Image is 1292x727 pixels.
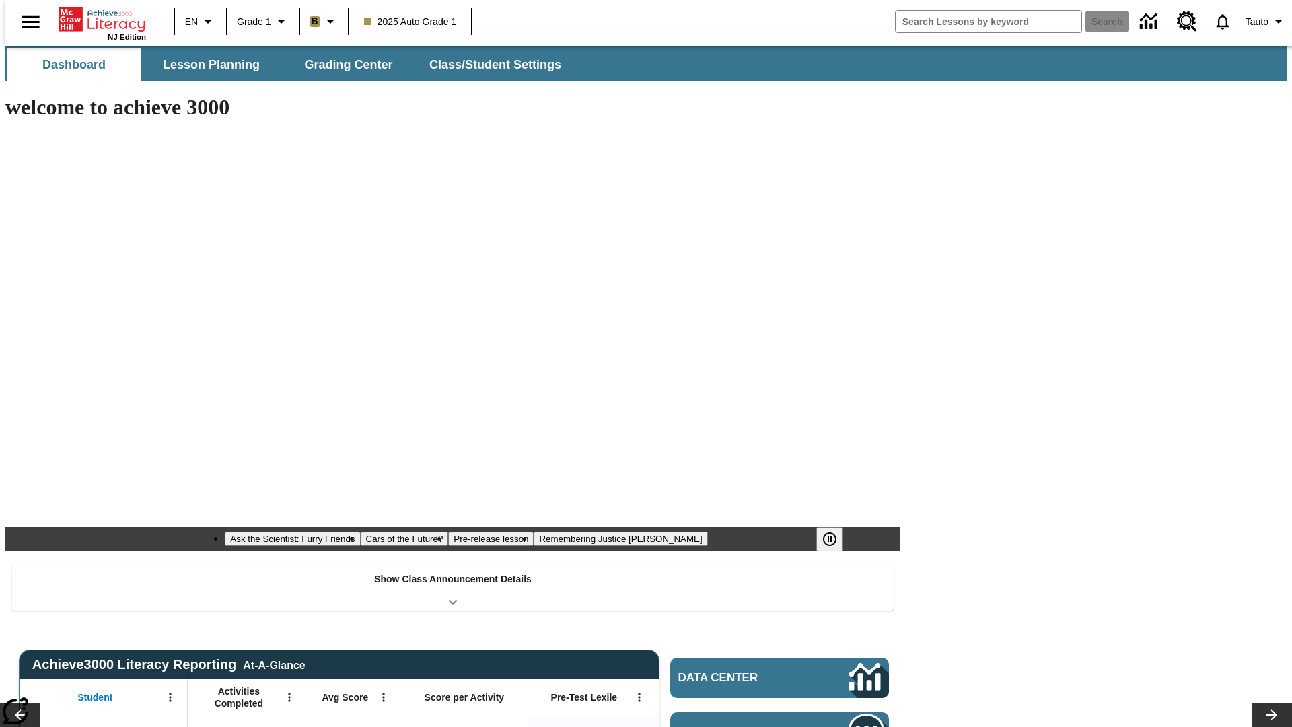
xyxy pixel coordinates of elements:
[816,527,843,551] button: Pause
[32,657,306,672] span: Achieve3000 Literacy Reporting
[1240,9,1292,34] button: Profile/Settings
[534,532,707,546] button: Slide 4 Remembering Justice O'Connor
[77,691,112,703] span: Student
[243,657,305,672] div: At-A-Glance
[448,532,534,546] button: Slide 3 Pre-release lesson
[279,687,299,707] button: Open Menu
[194,685,283,709] span: Activities Completed
[304,9,344,34] button: Boost Class color is light brown. Change class color
[7,48,141,81] button: Dashboard
[816,527,857,551] div: Pause
[5,46,1287,81] div: SubNavbar
[551,691,618,703] span: Pre-Test Lexile
[364,15,457,29] span: 2025 Auto Grade 1
[225,532,360,546] button: Slide 1 Ask the Scientist: Furry Friends
[144,48,279,81] button: Lesson Planning
[281,48,416,81] button: Grading Center
[108,33,146,41] span: NJ Edition
[629,687,649,707] button: Open Menu
[5,48,573,81] div: SubNavbar
[59,6,146,33] a: Home
[361,532,449,546] button: Slide 2 Cars of the Future?
[231,9,295,34] button: Grade: Grade 1, Select a grade
[179,9,222,34] button: Language: EN, Select a language
[312,13,318,30] span: B
[185,15,198,29] span: EN
[1205,4,1240,39] a: Notifications
[670,658,889,698] a: Data Center
[59,5,146,41] div: Home
[237,15,271,29] span: Grade 1
[5,95,900,120] h1: welcome to achieve 3000
[160,687,180,707] button: Open Menu
[678,671,804,685] span: Data Center
[1246,15,1268,29] span: Tauto
[374,572,532,586] p: Show Class Announcement Details
[1252,703,1292,727] button: Lesson carousel, Next
[896,11,1081,32] input: search field
[322,691,368,703] span: Avg Score
[419,48,572,81] button: Class/Student Settings
[12,564,894,611] div: Show Class Announcement Details
[373,687,394,707] button: Open Menu
[1169,3,1205,40] a: Resource Center, Will open in new tab
[11,2,50,42] button: Open side menu
[425,691,505,703] span: Score per Activity
[1132,3,1169,40] a: Data Center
